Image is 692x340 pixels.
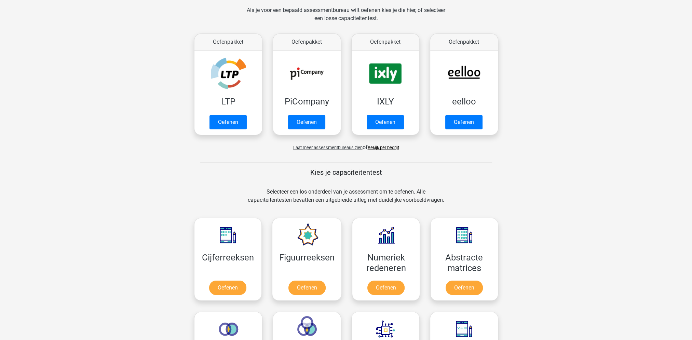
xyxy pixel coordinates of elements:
[200,168,492,176] h5: Kies je capaciteitentest
[368,145,399,150] a: Bekijk per bedrijf
[288,115,325,129] a: Oefenen
[293,145,363,150] span: Laat meer assessmentbureaus zien
[288,281,326,295] a: Oefenen
[241,6,451,31] div: Als je voor een bepaald assessmentbureau wilt oefenen kies je die hier, of selecteer een losse ca...
[367,281,405,295] a: Oefenen
[445,115,483,129] a: Oefenen
[367,115,404,129] a: Oefenen
[189,138,503,152] div: of
[446,281,483,295] a: Oefenen
[209,281,246,295] a: Oefenen
[241,188,451,212] div: Selecteer een los onderdeel van je assessment om te oefenen. Alle capaciteitentesten bevatten een...
[209,115,247,129] a: Oefenen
